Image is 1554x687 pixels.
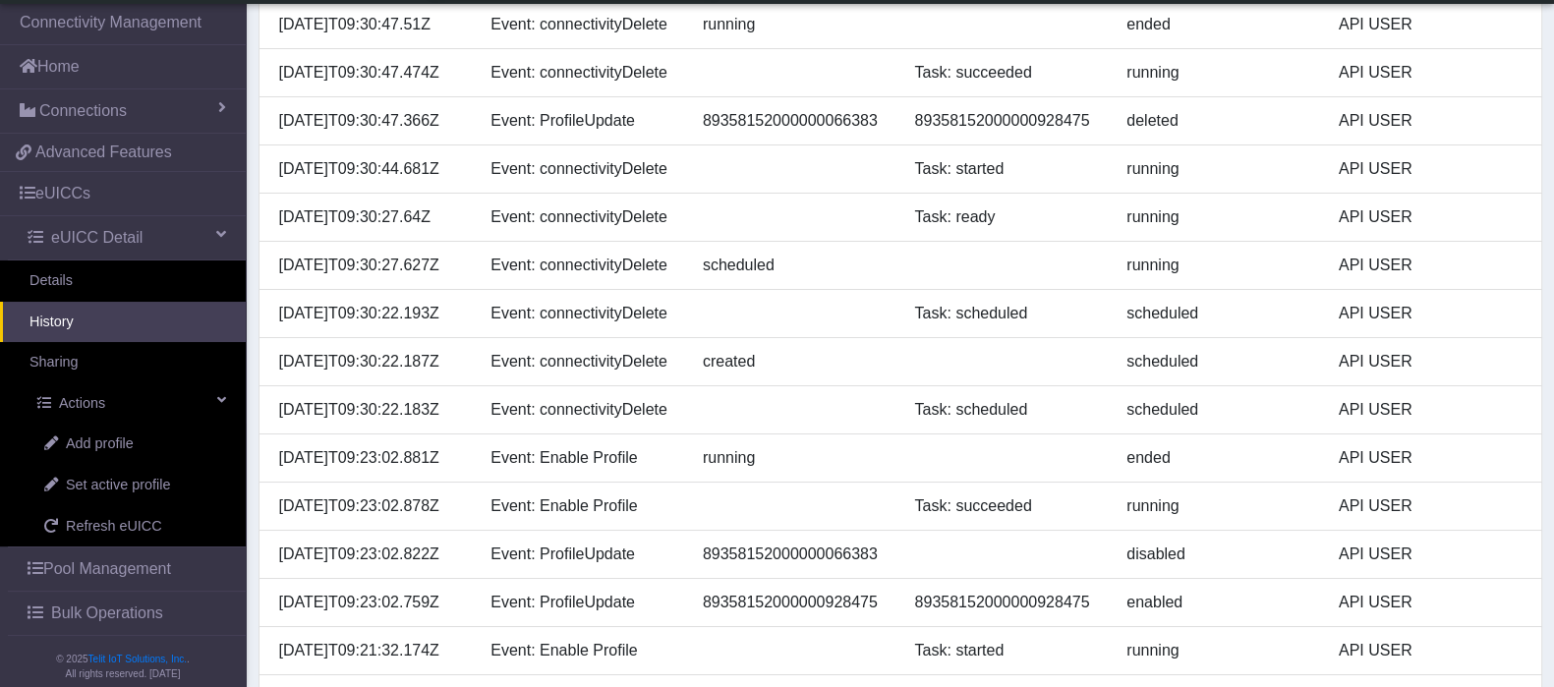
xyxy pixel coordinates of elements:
[476,13,688,36] div: Event: connectivityDelete
[8,383,246,425] a: Actions
[1112,543,1324,566] div: disabled
[15,506,246,547] a: Refresh eUICC
[1324,254,1536,277] div: API USER
[1112,494,1324,518] div: running
[8,592,246,635] a: Bulk Operations
[264,109,477,133] div: [DATE]T09:30:47.366Z
[476,494,688,518] div: Event: Enable Profile
[59,393,105,415] span: Actions
[39,99,127,123] span: Connections
[1112,61,1324,85] div: running
[1324,398,1536,422] div: API USER
[264,591,477,614] div: [DATE]T09:23:02.759Z
[476,543,688,566] div: Event: ProfileUpdate
[1324,639,1536,662] div: API USER
[1112,350,1324,373] div: scheduled
[688,109,900,133] div: 89358152000000066383
[476,205,688,229] div: Event: connectivityDelete
[900,302,1113,325] div: Task: scheduled
[1324,543,1536,566] div: API USER
[1324,350,1536,373] div: API USER
[900,205,1113,229] div: Task: ready
[688,13,900,36] div: running
[264,639,477,662] div: [DATE]T09:21:32.174Z
[1324,13,1536,36] div: API USER
[476,109,688,133] div: Event: ProfileUpdate
[15,424,246,465] a: Add profile
[1112,205,1324,229] div: running
[1112,109,1324,133] div: deleted
[8,216,246,259] a: eUICC Detail
[264,157,477,181] div: [DATE]T09:30:44.681Z
[51,601,163,625] span: Bulk Operations
[1112,398,1324,422] div: scheduled
[476,639,688,662] div: Event: Enable Profile
[476,398,688,422] div: Event: connectivityDelete
[476,61,688,85] div: Event: connectivityDelete
[1112,446,1324,470] div: ended
[264,350,477,373] div: [DATE]T09:30:22.187Z
[264,13,477,36] div: [DATE]T09:30:47.51Z
[1324,157,1536,181] div: API USER
[1324,494,1536,518] div: API USER
[1112,639,1324,662] div: running
[66,516,162,538] span: Refresh eUICC
[688,350,900,373] div: created
[264,446,477,470] div: [DATE]T09:23:02.881Z
[1324,446,1536,470] div: API USER
[1112,13,1324,36] div: ended
[900,639,1113,662] div: Task: started
[900,494,1113,518] div: Task: succeeded
[900,398,1113,422] div: Task: scheduled
[688,591,900,614] div: 89358152000000928475
[1324,591,1536,614] div: API USER
[264,302,477,325] div: [DATE]T09:30:22.193Z
[1324,61,1536,85] div: API USER
[476,157,688,181] div: Event: connectivityDelete
[1324,205,1536,229] div: API USER
[15,465,246,506] a: Set active profile
[1112,591,1324,614] div: enabled
[8,547,246,591] a: Pool Management
[51,226,143,250] span: eUICC Detail
[476,302,688,325] div: Event: connectivityDelete
[476,591,688,614] div: Event: ProfileUpdate
[264,494,477,518] div: [DATE]T09:23:02.878Z
[900,157,1113,181] div: Task: started
[476,350,688,373] div: Event: connectivityDelete
[264,398,477,422] div: [DATE]T09:30:22.183Z
[476,446,688,470] div: Event: Enable Profile
[1324,109,1536,133] div: API USER
[88,654,187,664] a: Telit IoT Solutions, Inc.
[1112,302,1324,325] div: scheduled
[264,205,477,229] div: [DATE]T09:30:27.64Z
[476,254,688,277] div: Event: connectivityDelete
[900,591,1113,614] div: 89358152000000928475
[66,475,170,496] span: Set active profile
[264,254,477,277] div: [DATE]T09:30:27.627Z
[35,141,172,164] span: Advanced Features
[688,543,900,566] div: 89358152000000066383
[900,109,1113,133] div: 89358152000000928475
[1324,302,1536,325] div: API USER
[1112,254,1324,277] div: running
[688,446,900,470] div: running
[66,433,134,455] span: Add profile
[1112,157,1324,181] div: running
[264,543,477,566] div: [DATE]T09:23:02.822Z
[688,254,900,277] div: scheduled
[264,61,477,85] div: [DATE]T09:30:47.474Z
[900,61,1113,85] div: Task: succeeded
